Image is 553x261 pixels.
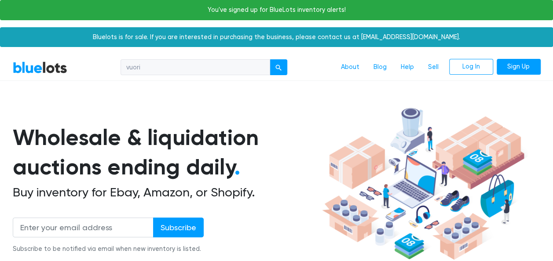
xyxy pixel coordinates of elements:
a: Log In [449,59,493,75]
span: . [234,154,240,180]
a: BlueLots [13,61,67,74]
div: Subscribe to be notified via email when new inventory is listed. [13,244,204,254]
a: Help [394,59,421,76]
input: Enter your email address [13,217,154,237]
h2: Buy inventory for Ebay, Amazon, or Shopify. [13,185,319,200]
input: Subscribe [153,217,204,237]
input: Search for inventory [121,59,270,75]
a: Sell [421,59,446,76]
a: Blog [366,59,394,76]
a: About [334,59,366,76]
h1: Wholesale & liquidation auctions ending daily [13,123,319,181]
a: Sign Up [497,59,541,75]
